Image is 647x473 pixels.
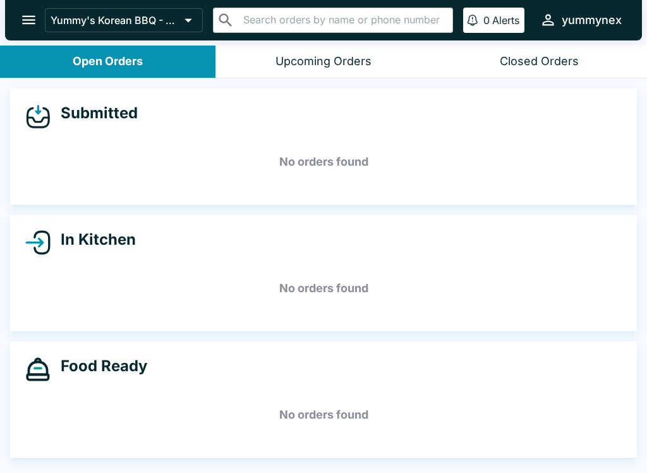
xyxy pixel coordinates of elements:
h5: No orders found [25,139,622,185]
h5: No orders found [25,392,622,438]
div: yummynex [562,13,622,28]
button: yummynex [535,6,627,34]
div: Upcoming Orders [275,54,372,69]
button: open drawer [13,4,45,36]
button: Yummy's Korean BBQ - NEX [45,8,203,32]
div: Closed Orders [500,54,579,69]
p: Alerts [492,14,519,27]
div: Open Orders [73,54,143,69]
p: Yummy's Korean BBQ - NEX [51,14,179,27]
input: Search orders by name or phone number [239,11,447,29]
h5: No orders found [25,266,622,311]
h4: In Kitchen [51,230,136,249]
p: 0 [483,14,490,27]
h4: Submitted [51,104,138,123]
h4: Food Ready [51,357,147,376]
